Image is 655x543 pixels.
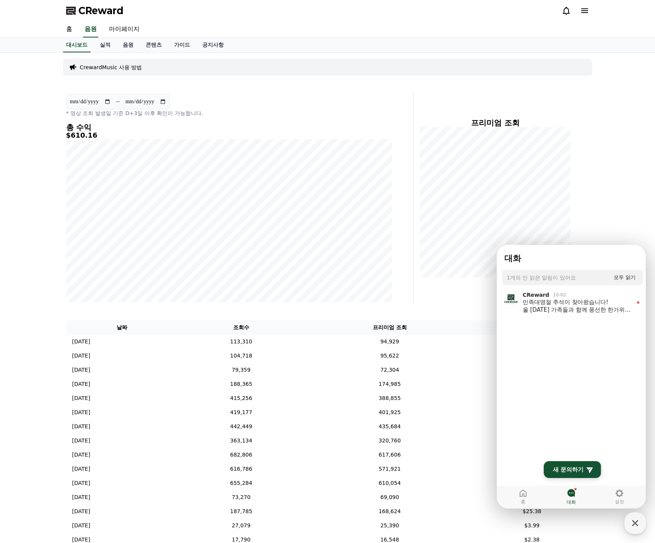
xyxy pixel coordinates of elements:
p: [DATE] [72,408,90,416]
h4: 총 수익 [66,123,392,132]
th: 프리미엄 조회 [304,320,475,335]
p: [DATE] [72,493,90,501]
td: $11.29 [475,490,589,504]
td: $54.8 [475,391,589,405]
p: [DATE] [72,338,90,346]
td: 320,760 [304,434,475,448]
td: 442,449 [178,419,304,434]
td: 188,365 [178,377,304,391]
a: 대시보드 [63,38,91,52]
td: $3.99 [475,519,589,533]
p: * 영상 조회 발생일 기준 D+3일 이후 확인이 가능합니다. [66,109,392,117]
td: 72,304 [304,363,475,377]
td: $25.38 [475,504,589,519]
td: 419,177 [178,405,304,419]
p: [DATE] [72,522,90,530]
a: 홈 [60,21,78,37]
td: 113,310 [178,335,304,349]
p: ~ [115,97,120,106]
p: [DATE] [72,479,90,487]
td: 571,921 [304,462,475,476]
iframe: Channel chat [497,245,646,509]
p: [DATE] [72,437,90,445]
td: 415,256 [178,391,304,405]
td: $80.11 [475,462,589,476]
td: 168,624 [304,504,475,519]
td: $25.69 [475,377,589,391]
a: CReward [66,5,124,17]
p: [DATE] [72,507,90,515]
h4: 프리미엄 조회 [420,119,571,127]
td: 73,270 [178,490,304,504]
th: 조회수 [178,320,304,335]
p: [DATE] [72,366,90,374]
th: 수익 [475,320,589,335]
td: $55.89 [475,405,589,419]
td: 187,785 [178,504,304,519]
p: [DATE] [72,352,90,360]
a: 실적 [94,38,117,52]
td: 401,925 [304,405,475,419]
td: $14.09 [475,349,589,363]
p: [DATE] [72,423,90,431]
td: 388,855 [304,391,475,405]
td: 682,806 [178,448,304,462]
td: $43.8 [475,434,589,448]
th: 날짜 [66,320,178,335]
a: 마이페이지 [103,21,146,37]
td: 69,090 [304,490,475,504]
a: 공지사항 [196,38,230,52]
td: $11.6 [475,363,589,377]
h5: $610.16 [66,132,392,139]
td: 616,786 [178,462,304,476]
td: 104,718 [178,349,304,363]
td: 655,284 [178,476,304,490]
td: 617,606 [304,448,475,462]
td: $58.34 [475,419,589,434]
td: 27,079 [178,519,304,533]
td: 610,054 [304,476,475,490]
td: 363,134 [178,434,304,448]
a: 음원 [83,21,98,37]
p: [DATE] [72,380,90,388]
td: 94,929 [304,335,475,349]
td: $87.07 [475,476,589,490]
a: 음원 [117,38,140,52]
a: CrewardMusic 사용 방법 [80,63,142,71]
span: CReward [78,5,124,17]
p: [DATE] [72,451,90,459]
p: [DATE] [72,394,90,402]
td: $82.09 [475,448,589,462]
a: 가이드 [168,38,196,52]
td: 435,684 [304,419,475,434]
a: 콘텐츠 [140,38,168,52]
td: 25,390 [304,519,475,533]
td: 95,622 [304,349,475,363]
td: $14.92 [475,335,589,349]
td: 79,359 [178,363,304,377]
p: [DATE] [72,465,90,473]
td: 174,985 [304,377,475,391]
